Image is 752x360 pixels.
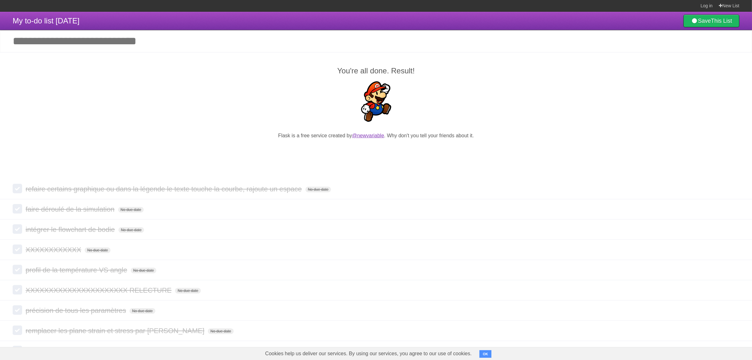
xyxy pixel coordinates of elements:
label: Done [13,326,22,335]
span: No due date [118,227,144,233]
span: XXXXXXXXXXXXXXXXXXXXXX RELECTURE [26,286,173,294]
label: Done [13,184,22,193]
b: This List [711,18,732,24]
span: Cookies help us deliver our services. By using our services, you agree to our use of cookies. [259,347,478,360]
a: @newvariable [352,133,384,138]
span: profil de la température VS angle [26,266,129,274]
span: précision de tous les paramètres [26,307,128,314]
label: Done [13,204,22,214]
span: intégrer le flowchart de bodie [26,226,117,233]
label: Done [13,305,22,315]
label: Done [13,224,22,234]
span: remplacer les plane strain et stress par [PERSON_NAME] [26,327,206,335]
p: Flask is a free service created by . Why don't you tell your friends about it. [13,132,739,140]
span: XXXXXXXXXXXX [26,246,83,254]
span: No due date [85,247,110,253]
img: Super Mario [356,81,396,122]
iframe: X Post Button [365,147,388,156]
button: OK [479,350,492,358]
label: Done [13,285,22,295]
h2: You're all done. Result! [13,65,739,77]
span: No due date [131,268,156,273]
label: Done [13,245,22,254]
label: Done [13,346,22,355]
label: Done [13,265,22,274]
span: No due date [175,288,201,294]
span: No due date [118,207,144,213]
span: faire déroulé de la simulation [26,205,116,213]
span: My to-do list [DATE] [13,16,80,25]
a: SaveThis List [683,15,739,27]
span: No due date [208,328,233,334]
span: No due date [305,187,331,192]
span: refaire certains graphique ou dans la légende le texte touche la courbe, rajoute un espace [26,185,303,193]
span: No due date [129,308,155,314]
